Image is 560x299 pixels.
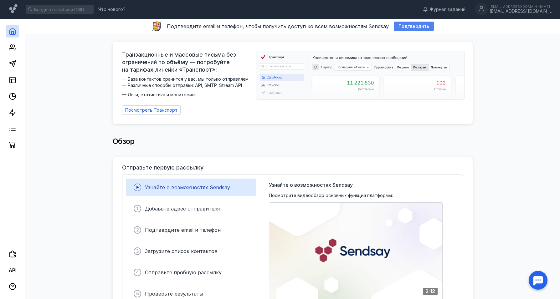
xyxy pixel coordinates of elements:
[145,248,218,254] span: Загрузите список контактов
[420,6,469,13] a: Журнал заданий
[26,5,94,14] input: Введите email или CSID
[398,24,429,29] span: Подтвердить
[145,184,230,190] span: Узнайте о возможностях Sendsay
[394,22,434,31] button: Подтвердить
[136,206,138,211] span: 1
[136,291,139,296] span: 5
[423,288,438,295] div: 2:12
[122,105,181,115] a: Посмотреть Транспорт
[145,269,222,276] span: Отправьте пробную рассылку
[490,9,552,14] div: [EMAIL_ADDRESS][DOMAIN_NAME]
[167,23,389,29] span: Подтвердите email и телефон, чтобы получить доступ ко всем возможностям Sendsay
[122,51,252,73] span: Транзакционные и массовые письма без ограничений по объёму — попробуйте на тарифах линейки «Транс...
[125,108,177,113] span: Посмотреть Транспорт
[113,137,135,146] span: Обзор
[122,76,252,98] span: — База контактов хранится у вас, мы только отправляем — Различные способы отправки: API, SMTP, St...
[145,227,221,233] span: Подтвердите email и телефон
[136,248,139,254] span: 3
[269,181,353,189] span: Узнайте о возможностях Sendsay
[145,205,220,212] span: Добавьте адрес отправителя
[490,5,552,8] div: [EMAIL_ADDRESS][DOMAIN_NAME]
[429,6,465,13] span: Журнал заданий
[269,192,393,199] span: Посмотрите видеообзор основных функций платформы:
[256,51,464,99] img: dashboard-transport-banner
[122,165,203,171] h3: Отправьте первую рассылку
[98,7,126,12] span: Что нового?
[136,227,139,233] span: 2
[145,291,203,297] span: Проверьте результаты
[136,270,139,275] span: 4
[95,7,129,12] a: Что нового?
